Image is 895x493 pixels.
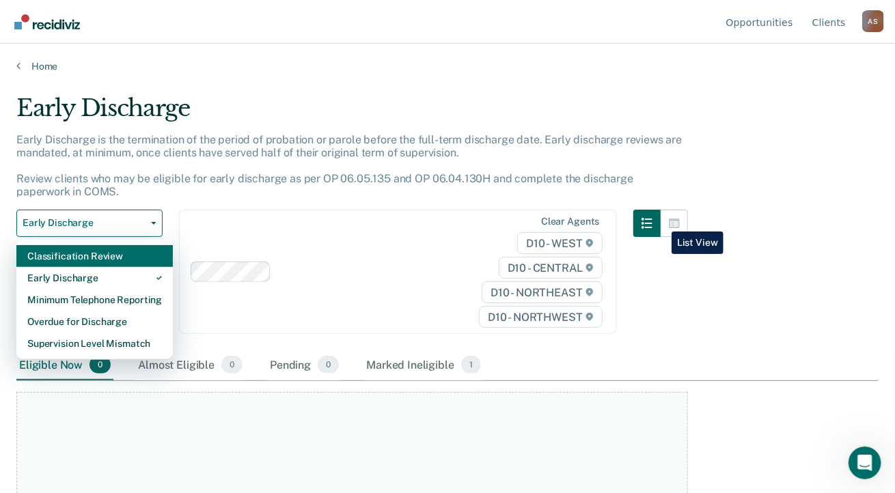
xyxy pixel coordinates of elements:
[862,10,884,32] button: Profile dropdown button
[499,257,603,279] span: D10 - CENTRAL
[27,267,162,289] div: Early Discharge
[16,60,879,72] a: Home
[862,10,884,32] div: A S
[89,356,111,374] span: 0
[517,232,602,254] span: D10 - WEST
[363,350,484,380] div: Marked Ineligible1
[27,311,162,333] div: Overdue for Discharge
[541,216,599,227] div: Clear agents
[461,356,481,374] span: 1
[16,133,682,199] p: Early Discharge is the termination of the period of probation or parole before the full-term disc...
[482,281,602,303] span: D10 - NORTHEAST
[27,333,162,354] div: Supervision Level Mismatch
[318,356,339,374] span: 0
[16,94,688,133] div: Early Discharge
[14,14,80,29] img: Recidiviz
[16,210,163,237] button: Early Discharge
[27,245,162,267] div: Classification Review
[135,350,245,380] div: Almost Eligible0
[16,350,113,380] div: Eligible Now0
[27,289,162,311] div: Minimum Telephone Reporting
[221,356,243,374] span: 0
[16,240,173,360] div: Dropdown Menu
[23,217,146,229] span: Early Discharge
[267,350,342,380] div: Pending0
[479,306,602,328] span: D10 - NORTHWEST
[849,447,881,479] iframe: Intercom live chat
